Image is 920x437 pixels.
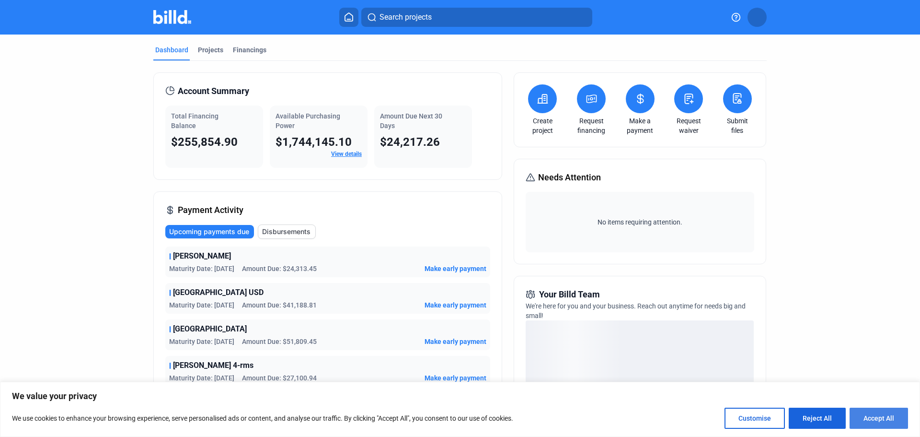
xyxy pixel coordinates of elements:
span: Needs Attention [538,171,601,184]
button: Reject All [789,408,846,429]
a: Make a payment [623,116,657,135]
p: We value your privacy [12,390,908,402]
span: Amount Due: $51,809.45 [242,337,317,346]
span: Maturity Date: [DATE] [169,300,234,310]
span: Amount Due: $27,100.94 [242,373,317,383]
span: Maturity Date: [DATE] [169,337,234,346]
button: Make early payment [425,300,486,310]
span: [PERSON_NAME] 4-rms [173,360,253,371]
span: We're here for you and your business. Reach out anytime for needs big and small! [526,302,746,319]
a: Request waiver [672,116,705,135]
span: Search projects [379,12,432,23]
a: View details [331,151,362,157]
button: Search projects [361,8,592,27]
a: Create project [526,116,559,135]
span: [GEOGRAPHIC_DATA] USD [173,287,264,298]
span: $24,217.26 [380,135,440,149]
span: Payment Activity [178,203,243,217]
img: Billd Company Logo [153,10,191,24]
span: Maturity Date: [DATE] [169,264,234,273]
span: No items requiring attention. [529,217,750,227]
button: Make early payment [425,264,486,273]
button: Accept All [850,408,908,429]
a: Request financing [575,116,608,135]
span: Upcoming payments due [169,227,249,236]
a: Submit files [721,116,754,135]
div: Projects [198,45,223,55]
span: [GEOGRAPHIC_DATA] [173,323,247,335]
button: Customise [724,408,785,429]
button: Upcoming payments due [165,225,254,238]
span: [PERSON_NAME] [173,250,231,262]
span: Your Billd Team [539,288,600,301]
span: Amount Due Next 30 Days [380,112,442,130]
div: Dashboard [155,45,188,55]
span: $255,854.90 [171,135,238,149]
span: Available Purchasing Power [276,112,340,130]
button: Make early payment [425,337,486,346]
span: Amount Due: $41,188.81 [242,300,317,310]
span: Total Financing Balance [171,112,218,130]
span: Maturity Date: [DATE] [169,373,234,383]
button: Make early payment [425,373,486,383]
span: Account Summary [178,84,249,98]
button: Disbursements [258,224,316,239]
span: Disbursements [262,227,310,236]
span: $1,744,145.10 [276,135,352,149]
span: Amount Due: $24,313.45 [242,264,317,273]
p: We use cookies to enhance your browsing experience, serve personalised ads or content, and analys... [12,413,513,424]
div: Financings [233,45,266,55]
div: loading [526,320,754,416]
